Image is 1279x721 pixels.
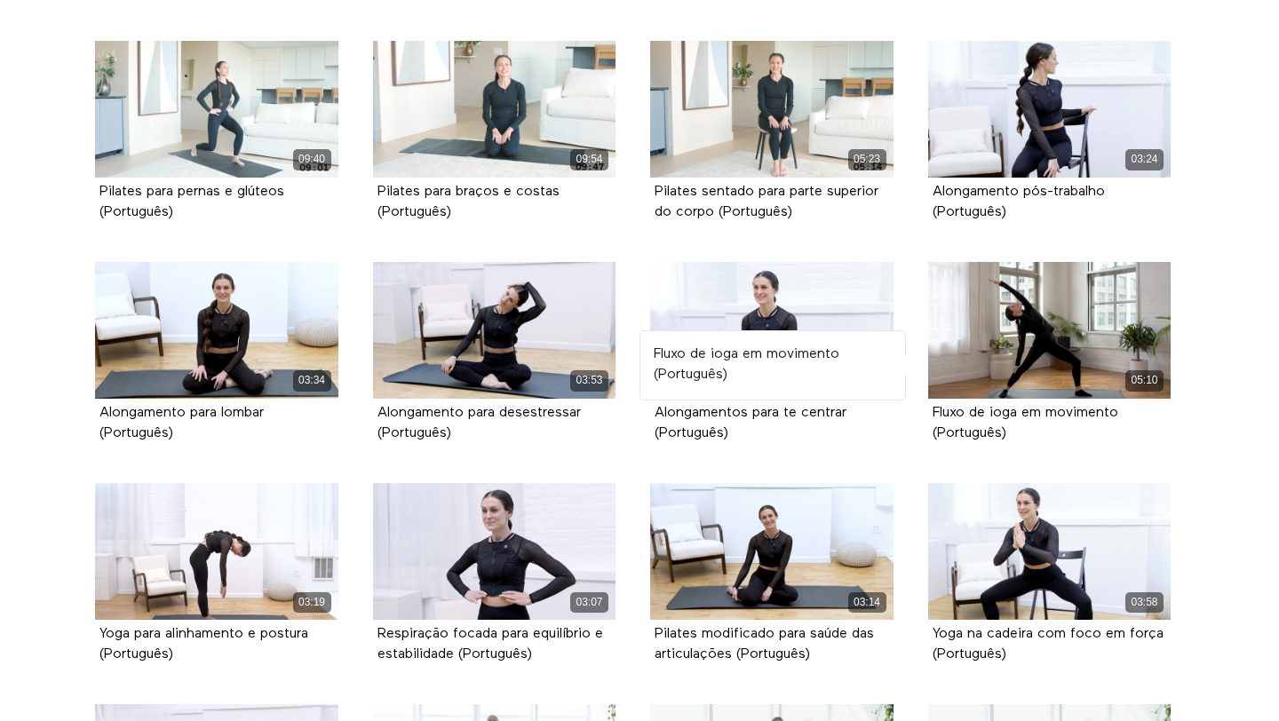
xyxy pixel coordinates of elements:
[99,185,284,218] a: Pilates para pernas e glúteos (Português)
[95,41,338,178] a: Pilates para pernas e glúteos (Português) 09:40
[293,370,331,391] div: 03:34
[377,627,603,662] strong: Respiração focada para equilíbrio e estabilidade (Português)
[650,41,894,178] a: Pilates sentado para parte superior do corpo (Português) 05:23
[293,592,331,613] div: 03:19
[1125,592,1164,613] div: 03:58
[373,41,616,178] a: Pilates para braços e costas (Português) 09:54
[933,627,1164,662] strong: Yoga na cadeira com foco em força (Português)
[99,406,264,440] strong: Alongamento para lombar (Português)
[570,149,608,170] div: 09:54
[655,406,846,440] a: Alongamentos para te centrar (Português)
[570,592,608,613] div: 03:07
[655,627,874,662] strong: Pilates modificado para saúde das articulações (Português)
[848,592,886,613] div: 03:14
[655,185,878,218] a: Pilates sentado para parte superior do corpo (Português)
[650,262,894,399] a: Alongamentos para te centrar (Português) 03:30
[373,483,616,620] a: Respiração focada para equilíbrio e estabilidade (Português) 03:07
[650,483,894,620] a: Pilates modificado para saúde das articulações (Português) 03:14
[928,41,1172,178] a: Alongamento pós-trabalho (Português) 03:24
[655,627,874,661] a: Pilates modificado para saúde das articulações (Português)
[95,262,338,399] a: Alongamento para lombar (Português) 03:34
[95,483,338,620] a: Yoga para alinhamento e postura (Português) 03:19
[655,406,846,440] strong: Alongamentos para te centrar (Português)
[377,406,581,440] strong: Alongamento para desestressar (Português)
[933,185,1105,218] a: Alongamento pós-trabalho (Português)
[373,262,616,399] a: Alongamento para desestressar (Português) 03:53
[1125,149,1164,170] div: 03:24
[933,406,1118,440] a: Fluxo de ioga em movimento (Português)
[293,149,331,170] div: 09:40
[928,262,1172,399] a: Fluxo de ioga em movimento (Português) 05:10
[377,185,560,218] a: Pilates para braços e costas (Português)
[1125,370,1164,391] div: 05:10
[933,406,1118,440] strong: Fluxo de ioga em movimento (Português)
[928,483,1172,620] a: Yoga na cadeira com foco em força (Português) 03:58
[848,149,886,170] div: 05:23
[99,627,308,661] a: Yoga para alinhamento e postura (Português)
[933,627,1164,661] a: Yoga na cadeira com foco em força (Português)
[377,627,603,661] a: Respiração focada para equilíbrio e estabilidade (Português)
[570,370,608,391] div: 03:53
[377,406,581,440] a: Alongamento para desestressar (Português)
[99,406,264,440] a: Alongamento para lombar (Português)
[654,347,839,382] strong: Fluxo de ioga em movimento (Português)
[99,627,308,662] strong: Yoga para alinhamento e postura (Português)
